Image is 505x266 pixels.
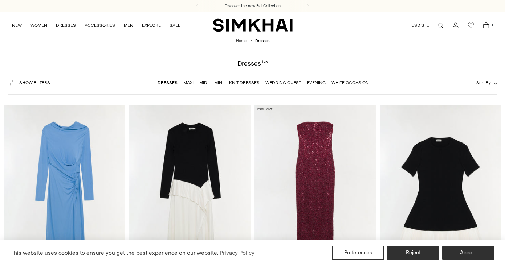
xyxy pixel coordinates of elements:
a: Maxi [183,80,194,85]
a: Dresses [158,80,178,85]
a: NEW [12,17,22,33]
a: Home [236,38,247,43]
a: Knit Dresses [229,80,260,85]
nav: breadcrumbs [236,38,269,44]
button: Reject [387,246,439,260]
a: Midi [199,80,208,85]
a: SIMKHAI [213,18,293,32]
button: Sort By [476,79,497,87]
a: SALE [170,17,180,33]
a: EXPLORE [142,17,161,33]
button: Accept [442,246,494,260]
a: Go to the account page [448,18,463,33]
a: DRESSES [56,17,76,33]
a: Open cart modal [479,18,493,33]
a: Evening [307,80,326,85]
nav: Linked collections [158,75,369,90]
button: Show Filters [8,77,50,88]
a: WOMEN [30,17,47,33]
span: Sort By [476,80,491,85]
button: USD $ [411,17,431,33]
a: Wishlist [464,18,478,33]
a: ACCESSORIES [85,17,115,33]
h1: Dresses [237,60,268,67]
a: MEN [124,17,133,33]
a: Mini [214,80,223,85]
span: Show Filters [19,80,50,85]
span: This website uses cookies to ensure you get the best experience on our website. [11,249,219,256]
div: / [251,38,252,44]
a: Privacy Policy (opens in a new tab) [219,248,256,258]
button: Preferences [332,246,384,260]
a: Wedding Guest [265,80,301,85]
span: Dresses [255,38,269,43]
a: Discover the new Fall Collection [225,3,281,9]
a: White Occasion [331,80,369,85]
span: 0 [490,22,496,28]
div: 175 [262,60,268,67]
a: Open search modal [433,18,448,33]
